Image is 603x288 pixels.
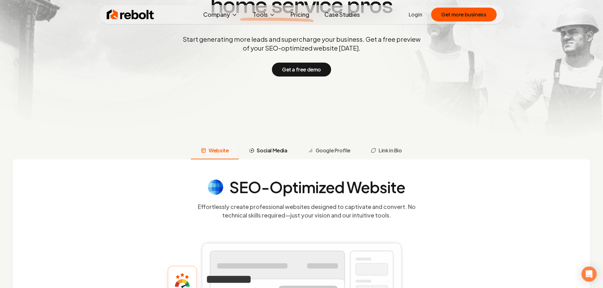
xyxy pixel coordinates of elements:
[379,147,402,154] span: Link in Bio
[431,8,496,21] button: Get more business
[181,35,422,52] p: Start generating more leads and supercharge your business. Get a free preview of your SEO-optimiz...
[209,147,229,154] span: Website
[272,63,331,77] button: Get a free demo
[286,8,314,21] a: Pricing
[316,147,350,154] span: Google Profile
[107,8,154,21] img: Rebolt Logo
[198,8,243,21] button: Company
[361,143,412,159] button: Link in Bio
[581,267,597,282] div: Open Intercom Messenger
[239,143,297,159] button: Social Media
[229,180,405,195] h4: SEO-Optimized Website
[298,143,361,159] button: Google Profile
[248,8,280,21] button: Tools
[409,11,422,18] a: Login
[257,147,287,154] span: Social Media
[319,8,365,21] a: Case Studies
[191,143,239,159] button: Website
